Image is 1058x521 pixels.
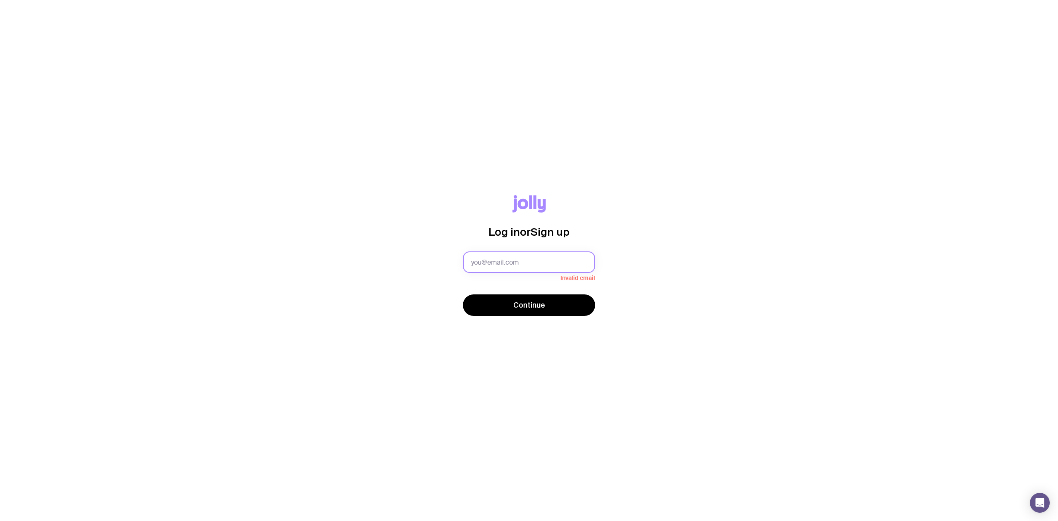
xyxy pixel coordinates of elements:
button: Continue [463,294,595,316]
span: Continue [513,300,545,310]
div: Open Intercom Messenger [1030,493,1050,513]
span: Log in [488,226,520,238]
input: you@email.com [463,251,595,273]
span: Sign up [531,226,570,238]
span: or [520,226,531,238]
span: Invalid email [463,273,595,281]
